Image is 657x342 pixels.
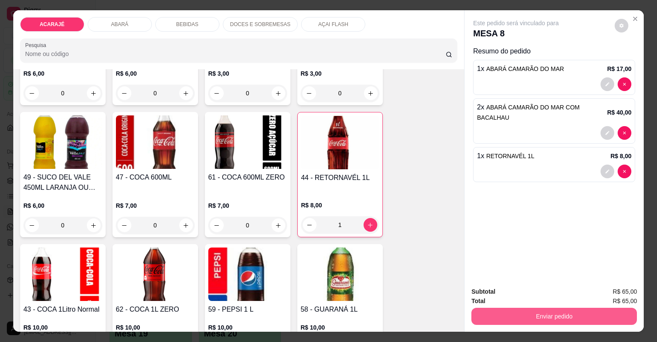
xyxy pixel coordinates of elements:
button: decrease-product-quantity [618,126,631,140]
p: ACARAJÉ [40,21,65,28]
h4: 49 - SUCO DEL VALE 450ML LARANJA OU UVA [24,172,102,193]
h4: 59 - PEPSI 1 L [208,304,287,315]
p: R$ 6,00 [24,201,102,210]
button: decrease-product-quantity [618,165,631,178]
p: R$ 8,00 [610,152,631,160]
p: 2 x [477,102,607,123]
p: ABARÁ [111,21,128,28]
img: product-image [301,248,379,301]
button: Close [628,12,642,26]
button: decrease-product-quantity [302,86,316,100]
p: R$ 3,00 [208,69,287,78]
img: product-image [24,248,102,301]
h4: 62 - COCA 1L ZERO [116,304,195,315]
h4: 44 - RETORNAVÉL 1L [301,173,379,183]
button: decrease-product-quantity [615,19,628,32]
p: R$ 10,00 [24,323,102,332]
p: R$ 10,00 [116,323,195,332]
button: increase-product-quantity [87,86,101,100]
input: Pesquisa [25,50,446,58]
button: decrease-product-quantity [210,86,224,100]
p: MESA 8 [473,27,559,39]
h4: 61 - COCA 600ML ZERO [208,172,287,183]
img: product-image [116,115,195,169]
p: DOCES E SOBREMESAS [230,21,290,28]
p: 1 x [477,151,534,161]
button: increase-product-quantity [87,218,101,232]
img: product-image [116,248,195,301]
p: R$ 17,00 [607,65,631,73]
strong: Total [471,298,485,304]
button: increase-product-quantity [179,86,193,100]
button: increase-product-quantity [272,86,285,100]
button: increase-product-quantity [364,218,377,232]
span: ABARÁ CAMARÃO DO MAR [486,65,564,72]
button: decrease-product-quantity [118,86,131,100]
button: increase-product-quantity [179,218,193,232]
p: Este pedido será vinculado para [473,19,559,27]
img: product-image [301,116,379,169]
h4: 58 - GUARANÁ 1L [301,304,379,315]
button: increase-product-quantity [364,86,378,100]
span: R$ 65,00 [613,296,637,306]
img: product-image [24,115,102,169]
h4: 43 - COCA 1Litro Normal [24,304,102,315]
button: decrease-product-quantity [210,218,224,232]
h4: 47 - COCA 600ML [116,172,195,183]
p: Resumo do pedido [473,46,635,56]
p: R$ 8,00 [301,201,379,209]
button: decrease-product-quantity [601,77,614,91]
p: BEBIDAS [176,21,198,28]
button: decrease-product-quantity [25,86,39,100]
button: decrease-product-quantity [25,218,39,232]
p: R$ 10,00 [208,323,287,332]
p: R$ 7,00 [208,201,287,210]
p: 1 x [477,64,564,74]
p: R$ 40,00 [607,108,631,117]
p: R$ 6,00 [116,69,195,78]
button: decrease-product-quantity [303,218,317,232]
p: R$ 7,00 [116,201,195,210]
button: decrease-product-quantity [601,165,614,178]
p: R$ 3,00 [301,69,379,78]
button: decrease-product-quantity [601,126,614,140]
button: decrease-product-quantity [618,77,631,91]
button: Enviar pedido [471,308,637,325]
span: RETORNAVÉL 1L [486,153,535,159]
label: Pesquisa [25,41,49,49]
img: product-image [208,248,287,301]
button: increase-product-quantity [272,218,285,232]
button: decrease-product-quantity [118,218,131,232]
span: ABARÁ CAMARÃO DO MAR COM BACALHAU [477,104,580,121]
span: R$ 65,00 [613,287,637,296]
p: R$ 10,00 [301,323,379,332]
p: AÇAI FLASH [318,21,348,28]
p: R$ 6,00 [24,69,102,78]
img: product-image [208,115,287,169]
strong: Subtotal [471,288,495,295]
